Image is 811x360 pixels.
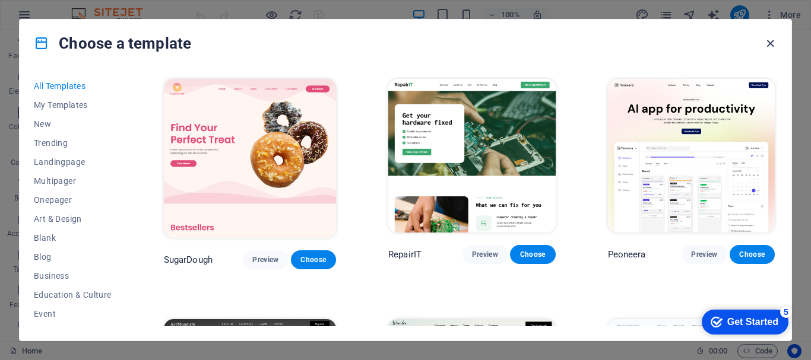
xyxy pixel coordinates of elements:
[34,114,112,133] button: New
[9,6,96,31] div: Get Started 5 items remaining, 0% complete
[34,133,112,152] button: Trending
[34,323,112,342] button: Gastronomy
[164,79,336,238] img: SugarDough
[462,245,508,264] button: Preview
[252,255,278,265] span: Preview
[34,309,112,318] span: Event
[34,233,112,243] span: Blank
[34,152,112,171] button: Landingpage
[34,176,112,186] span: Multipager
[34,271,112,281] span: Business
[35,13,86,24] div: Get Started
[34,228,112,247] button: Blank
[34,214,112,224] span: Art & Design
[519,250,546,259] span: Choose
[34,304,112,323] button: Event
[34,209,112,228] button: Art & Design
[34,34,191,53] h4: Choose a template
[34,290,112,300] span: Education & Culture
[164,254,213,266] p: SugarDough
[34,77,112,95] button: All Templates
[608,249,646,260] p: Peoneera
[300,255,327,265] span: Choose
[34,266,112,285] button: Business
[34,157,112,167] span: Landingpage
[739,250,765,259] span: Choose
[34,100,112,110] span: My Templates
[608,79,775,232] img: Peoneera
[291,250,336,269] button: Choose
[34,190,112,209] button: Onepager
[34,95,112,114] button: My Templates
[730,245,775,264] button: Choose
[243,250,288,269] button: Preview
[388,249,422,260] p: RepairIT
[691,250,717,259] span: Preview
[472,250,498,259] span: Preview
[34,285,112,304] button: Education & Culture
[682,245,727,264] button: Preview
[88,2,100,14] div: 5
[34,252,112,262] span: Blog
[510,245,555,264] button: Choose
[34,171,112,190] button: Multipager
[34,247,112,266] button: Blog
[34,138,112,148] span: Trending
[34,81,112,91] span: All Templates
[388,79,555,232] img: RepairIT
[34,119,112,129] span: New
[34,195,112,205] span: Onepager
